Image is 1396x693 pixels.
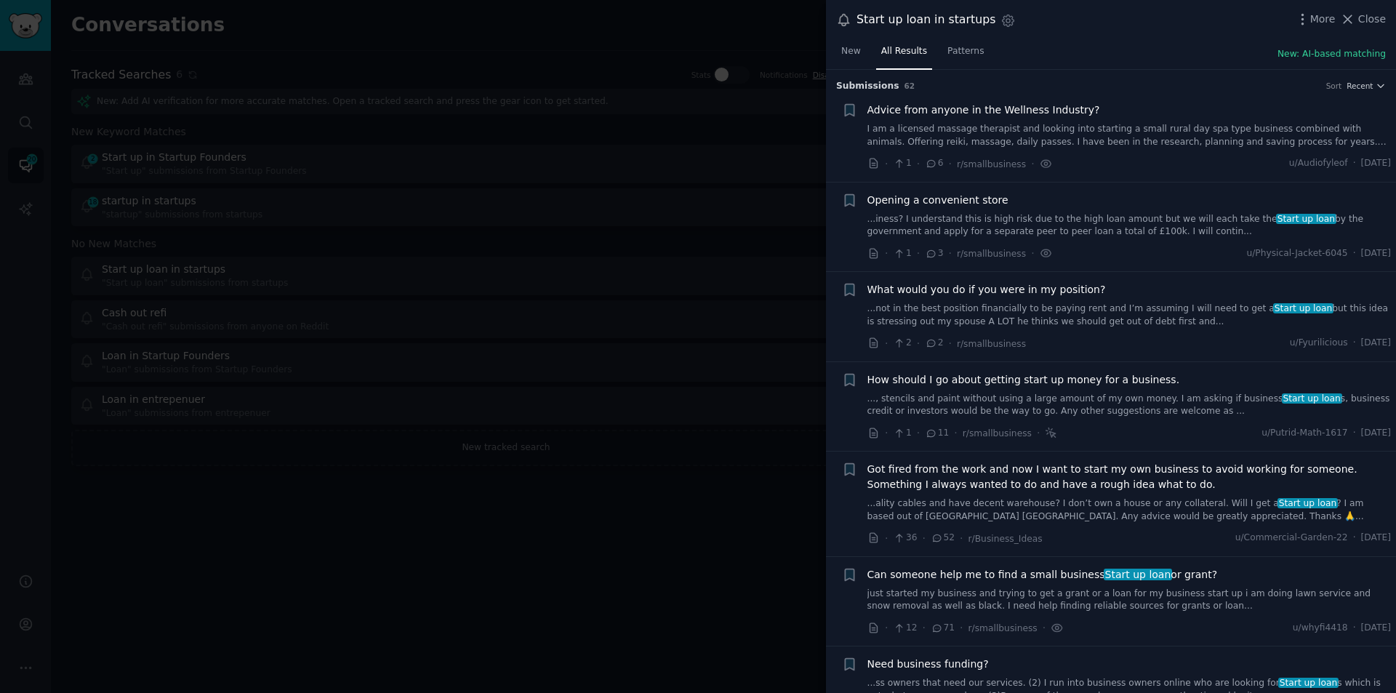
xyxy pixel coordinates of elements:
[867,123,1392,148] a: I am a licensed massage therapist and looking into starting a small rural day spa type business c...
[867,193,1008,208] a: Opening a convenient store
[885,620,888,636] span: ·
[1353,622,1356,635] span: ·
[1361,157,1391,170] span: [DATE]
[893,532,917,545] span: 36
[925,337,943,350] span: 2
[1347,81,1386,91] button: Recent
[1358,12,1386,27] span: Close
[893,337,911,350] span: 2
[1326,81,1342,91] div: Sort
[867,103,1100,118] a: Advice from anyone in the Wellness Industry?
[1282,393,1342,404] span: Start up loan
[1261,427,1348,440] span: u/Putrid-Math-1617
[893,427,911,440] span: 1
[867,213,1392,239] a: ...iness? I understand this is high risk due to the high loan amount but we will each take theSta...
[1277,48,1386,61] button: New: AI-based matching
[867,282,1106,297] a: What would you do if you were in my position?
[931,532,955,545] span: 52
[885,156,888,172] span: ·
[836,40,866,70] a: New
[867,567,1218,582] a: Can someone help me to find a small businessStart up loanor grant?
[1353,247,1356,260] span: ·
[893,247,911,260] span: 1
[885,336,888,351] span: ·
[960,620,963,636] span: ·
[963,428,1032,438] span: r/smallbusiness
[949,246,952,261] span: ·
[931,622,955,635] span: 71
[885,531,888,546] span: ·
[1353,532,1356,545] span: ·
[925,157,943,170] span: 6
[1277,498,1338,508] span: Start up loan
[1347,81,1373,91] span: Recent
[893,157,911,170] span: 1
[925,247,943,260] span: 3
[949,156,952,172] span: ·
[1361,247,1391,260] span: [DATE]
[876,40,932,70] a: All Results
[1310,12,1336,27] span: More
[867,497,1392,523] a: ...ality cables and have decent warehouse? I don’t own a house or any collateral. Will I get aSta...
[1104,569,1172,580] span: Start up loan
[1295,12,1336,27] button: More
[867,567,1218,582] span: Can someone help me to find a small business or grant?
[960,531,963,546] span: ·
[957,159,1026,169] span: r/smallbusiness
[1278,678,1339,688] span: Start up loan
[1353,337,1356,350] span: ·
[904,81,915,90] span: 62
[881,45,927,58] span: All Results
[1246,247,1347,260] span: u/Physical-Jacket-6045
[957,339,1026,349] span: r/smallbusiness
[923,531,926,546] span: ·
[1340,12,1386,27] button: Close
[1031,156,1034,172] span: ·
[1353,427,1356,440] span: ·
[885,425,888,441] span: ·
[867,393,1392,418] a: ..., stencils and paint without using a large amount of my own money. I am asking if businessStar...
[949,336,952,351] span: ·
[1361,532,1391,545] span: [DATE]
[1289,157,1348,170] span: u/Audiofyleof
[836,80,899,93] span: Submission s
[841,45,861,58] span: New
[942,40,989,70] a: Patterns
[1273,303,1333,313] span: Start up loan
[917,246,920,261] span: ·
[923,620,926,636] span: ·
[867,462,1392,492] a: Got fired from the work and now I want to start my own business to avoid working for someone. Som...
[1290,337,1348,350] span: u/Fyurilicious
[957,249,1026,259] span: r/smallbusiness
[1235,532,1348,545] span: u/Commercial-Garden-22
[1293,622,1348,635] span: u/whyfi4418
[867,588,1392,613] a: just started my business and trying to get a grant or a loan for my business start up i am doing ...
[867,657,989,672] a: Need business funding?
[1361,622,1391,635] span: [DATE]
[917,425,920,441] span: ·
[968,534,1043,544] span: r/Business_Ideas
[885,246,888,261] span: ·
[893,622,917,635] span: 12
[917,336,920,351] span: ·
[1031,246,1034,261] span: ·
[1043,620,1046,636] span: ·
[1353,157,1356,170] span: ·
[867,303,1392,328] a: ...not in the best position financially to be paying rent and I’m assuming I will need to get aSt...
[1037,425,1040,441] span: ·
[1361,337,1391,350] span: [DATE]
[857,11,995,29] div: Start up loan in startups
[947,45,984,58] span: Patterns
[954,425,957,441] span: ·
[925,427,949,440] span: 11
[1361,427,1391,440] span: [DATE]
[867,372,1180,388] a: How should I go about getting start up money for a business.
[1276,214,1336,224] span: Start up loan
[917,156,920,172] span: ·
